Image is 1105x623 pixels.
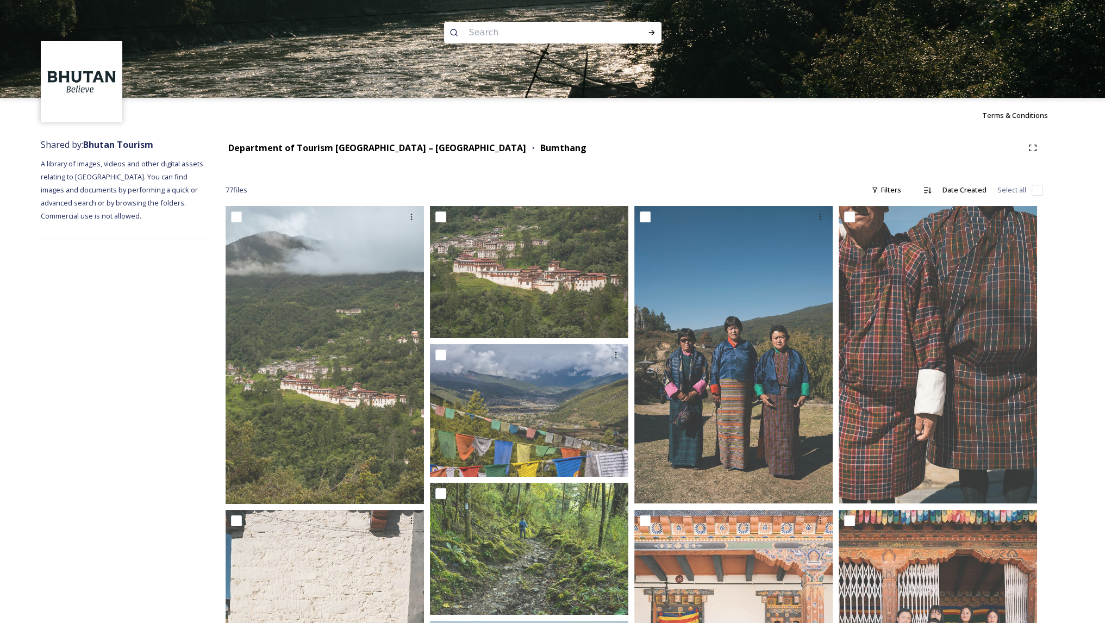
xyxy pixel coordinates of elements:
span: A library of images, videos and other digital assets relating to [GEOGRAPHIC_DATA]. You can find ... [41,159,205,221]
img: Marcus Westberg Bumthang 20233.jpg [430,344,628,477]
strong: Bumthang [540,142,586,154]
img: Bumthang by Matt Dutile17.jpg [839,206,1037,503]
img: By Matt Dutile21.jpg [634,206,833,503]
img: Bumthang 180723 by Amp Sripimanwat-20.jpg [226,206,424,504]
span: 77 file s [226,185,247,195]
div: Date Created [937,179,992,201]
span: Terms & Conditions [982,110,1048,120]
div: Filters [866,179,907,201]
img: Marcus Westberg Bumthang 20239.jpg [430,483,628,615]
span: Select all [997,185,1026,195]
a: Terms & Conditions [982,109,1064,122]
span: Shared by: [41,139,153,151]
img: BT_Logo_BB_Lockup_CMYK_High%2520Res.jpg [42,42,121,121]
input: Search [464,21,613,45]
img: Bumthang 180723 by Amp Sripimanwat-21.jpg [430,206,628,339]
strong: Department of Tourism [GEOGRAPHIC_DATA] – [GEOGRAPHIC_DATA] [228,142,526,154]
strong: Bhutan Tourism [83,139,153,151]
